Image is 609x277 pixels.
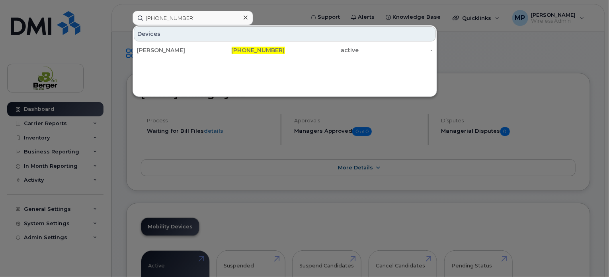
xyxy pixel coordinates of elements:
[134,43,436,57] a: [PERSON_NAME][PHONE_NUMBER]active-
[359,46,433,54] div: -
[137,46,211,54] div: [PERSON_NAME]
[232,47,285,54] span: [PHONE_NUMBER]
[134,26,436,41] div: Devices
[285,46,359,54] div: active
